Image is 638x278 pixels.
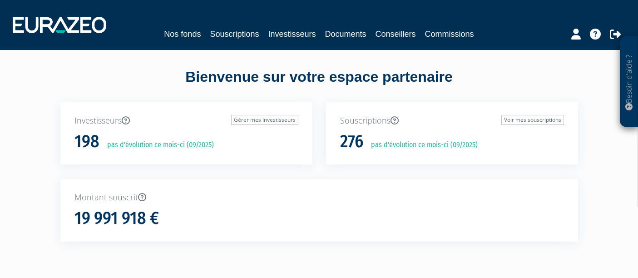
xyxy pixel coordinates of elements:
[210,28,259,40] a: Souscriptions
[325,28,366,40] a: Documents
[74,192,564,204] p: Montant souscrit
[268,28,316,40] a: Investisseurs
[164,28,201,40] a: Nos fonds
[74,209,159,228] h1: 19 991 918 €
[376,28,416,40] a: Conseillers
[340,132,363,151] h1: 276
[74,115,298,127] p: Investisseurs
[231,115,298,125] a: Gérer mes investisseurs
[425,28,474,40] a: Commissions
[624,41,634,123] p: Besoin d'aide ?
[74,132,99,151] h1: 198
[54,67,585,102] div: Bienvenue sur votre espace partenaire
[13,17,106,33] img: 1732889491-logotype_eurazeo_blanc_rvb.png
[340,115,564,127] p: Souscriptions
[501,115,564,125] a: Voir mes souscriptions
[365,140,478,150] p: pas d'évolution ce mois-ci (09/2025)
[101,140,214,150] p: pas d'évolution ce mois-ci (09/2025)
